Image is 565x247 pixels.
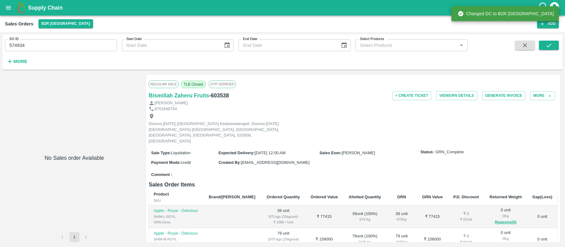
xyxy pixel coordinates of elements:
button: Choose date [338,39,350,51]
label: SO ID [9,37,19,42]
div: ₹ 0 [453,211,479,217]
label: Payment Mode : [151,160,181,165]
div: ₹ 0 [453,233,479,239]
div: SHIM-M-ROYL [154,236,199,242]
div: ₹ 0 / Unit [453,239,479,245]
nav: pagination navigation [57,232,92,242]
span: GRN_Complete [435,149,464,155]
p: Doorno:[DATE] [GEOGRAPHIC_DATA] Kedareswarapet, Doorno:[DATE] [GEOGRAPHIC_DATA] [GEOGRAPHIC_DATA]... [149,121,288,144]
label: Expected Delivery : [218,150,254,155]
input: End Date [239,39,335,51]
div: 975 Kg [348,217,381,222]
a: Bismillah Zaheru Fruits [149,91,209,100]
a: Supply Chain [28,3,538,12]
div: Changed DC to B2R [GEOGRAPHIC_DATA] [458,8,554,19]
p: 9701846754 [155,106,177,112]
div: 0 Kg [489,213,522,219]
b: Returned Weight [490,195,522,199]
div: 79 unit [391,233,412,245]
button: Reasons(0) [489,219,522,226]
div: 975 kgs (25kg/unit) [266,214,300,219]
button: Generate Invoice [482,91,525,100]
button: open drawer [1,1,16,15]
span: TLB Closed [181,81,206,88]
h6: No Sales order Available [45,154,104,232]
button: Add [537,19,559,28]
button: page 1 [70,232,79,242]
button: More [5,56,29,67]
div: ₹ 0 / Unit [453,217,479,222]
b: GRN Value [422,195,442,199]
p: [PERSON_NAME] [155,100,188,106]
b: Ordered Value [311,195,338,199]
b: GRN [397,195,406,199]
label: Sales Exec : [320,150,342,155]
div: GRN Done [154,219,199,225]
div: account of current user [549,1,560,14]
label: End Date [243,37,257,42]
span: [DATE] 12:00 AM [255,150,285,155]
button: Select DC [38,19,93,28]
label: Status: [420,149,434,155]
label: Start Date [126,37,142,42]
div: 39 unit ( 100 %) [348,211,381,222]
td: 39 unit [261,205,305,228]
p: Apple - Royal - Delicious [154,208,199,214]
span: OTP VERIFIED [209,80,236,88]
span: credit [181,160,191,165]
div: 975 Kg [391,217,412,222]
div: 1975 Kg [391,239,412,245]
div: Sales Orders [5,20,34,28]
td: ₹ 77415 [305,205,343,228]
span: Regular Sale [149,80,178,88]
button: Open [457,41,465,49]
h6: - 603538 [209,91,229,100]
div: 0 unit [489,207,522,226]
label: Created By : [218,160,241,165]
div: SKU [154,198,199,203]
b: P.D. Discount [453,195,479,199]
span: [PERSON_NAME] [342,150,375,155]
div: 1975 Kg [348,239,381,245]
div: ₹ 1985 / Unit [266,219,300,225]
div: 0 Kg [489,236,522,241]
div: customer-support [538,2,549,13]
p: Apple - Royal - Delicious [154,231,199,236]
b: Gap(Loss) [532,195,552,199]
button: + Create Ticket [392,91,431,100]
span: [EMAIL_ADDRESS][DOMAIN_NAME] [241,160,309,165]
span: Liquidation [171,150,191,155]
div: 79 unit ( 100 %) [348,233,381,245]
td: ₹ 77415 [417,205,448,228]
b: Supply Chain [28,5,63,11]
button: Choose date [221,39,233,51]
input: Start Date [122,39,219,51]
div: 1975 kgs (25kg/unit) [266,236,300,242]
label: Sale Type : [151,150,171,155]
td: 0 unit [527,205,558,228]
strong: More [13,59,27,64]
label: Select Products [360,37,384,42]
img: logo [16,2,28,14]
b: Ordered Quantity [267,195,300,199]
b: Allotted Quantity [348,195,381,199]
div: SHIM-L-ROYL [154,214,199,219]
b: Brand/[PERSON_NAME] [209,195,255,199]
button: More [530,91,555,100]
h6: Sales Order Items [149,180,558,189]
button: ViewGRN Details [436,91,477,100]
label: Comment : [151,172,172,178]
div: 39 unit [391,211,412,222]
b: Product [154,192,169,196]
input: Select Products [357,41,455,49]
input: Enter SO ID [5,39,117,51]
